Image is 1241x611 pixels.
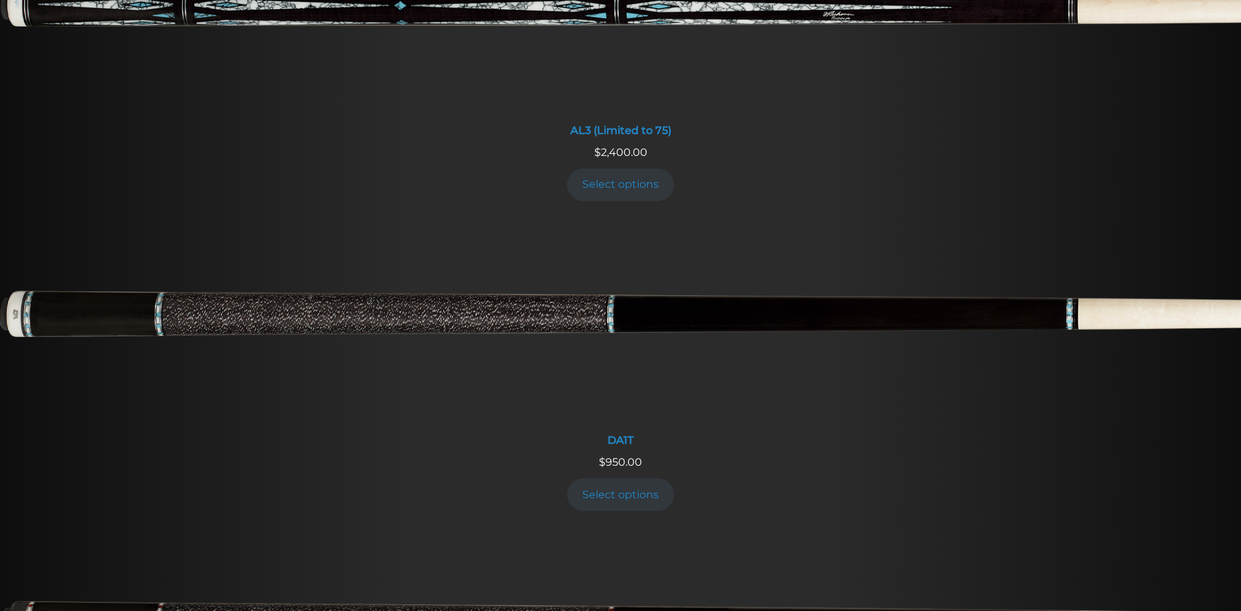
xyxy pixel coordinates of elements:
span: $ [594,146,601,159]
span: 2,400.00 [594,146,647,159]
span: $ [599,456,606,468]
a: Add to cart: “DA1T” [567,478,675,511]
a: Add to cart: “AL3 (Limited to 75)” [567,169,675,201]
span: 950.00 [599,456,642,468]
